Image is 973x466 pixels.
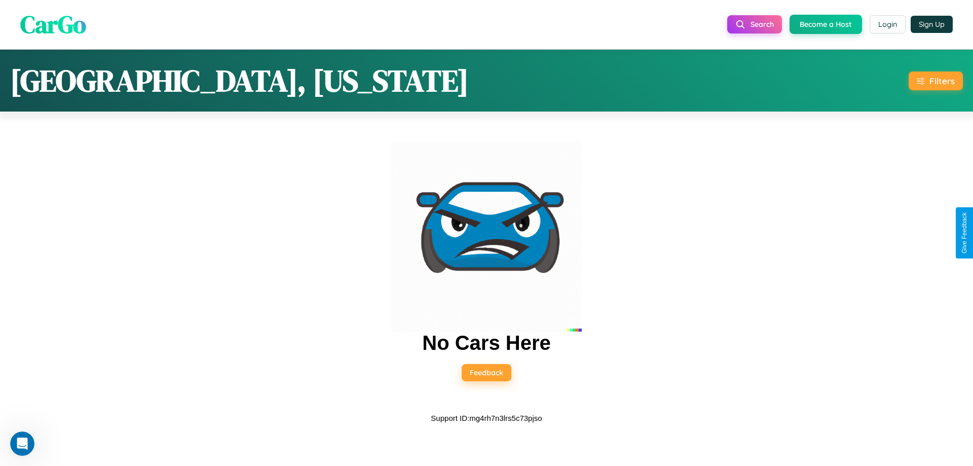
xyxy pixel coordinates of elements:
button: Search [727,15,782,33]
p: Support ID: mg4rh7n3lrs5c73pjso [431,411,542,425]
h1: [GEOGRAPHIC_DATA], [US_STATE] [10,60,469,101]
span: Search [751,20,774,29]
div: Give Feedback [961,212,968,254]
div: Filters [929,76,955,86]
button: Feedback [462,364,511,381]
iframe: Intercom live chat [10,432,34,456]
img: car [391,141,582,332]
button: Sign Up [911,16,953,33]
h2: No Cars Here [422,332,550,354]
span: CarGo [20,8,86,41]
button: Login [870,15,906,33]
button: Become a Host [790,15,862,34]
button: Filters [909,71,963,90]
